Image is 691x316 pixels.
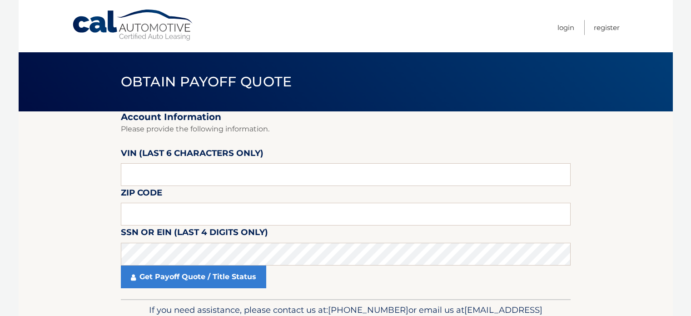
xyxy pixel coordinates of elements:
[121,266,266,288] a: Get Payoff Quote / Title Status
[557,20,574,35] a: Login
[121,123,571,135] p: Please provide the following information.
[121,226,268,242] label: SSN or EIN (last 4 digits only)
[328,305,408,315] span: [PHONE_NUMBER]
[121,146,263,163] label: VIN (last 6 characters only)
[594,20,620,35] a: Register
[72,9,194,41] a: Cal Automotive
[121,73,292,90] span: Obtain Payoff Quote
[121,186,162,203] label: Zip Code
[121,111,571,123] h2: Account Information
